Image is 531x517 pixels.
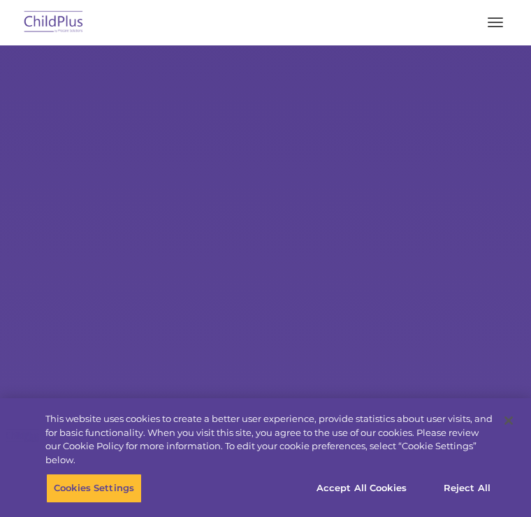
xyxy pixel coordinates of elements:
[46,474,142,503] button: Cookies Settings
[493,405,524,436] button: Close
[45,412,493,467] div: This website uses cookies to create a better user experience, provide statistics about user visit...
[423,474,511,503] button: Reject All
[21,6,87,39] img: ChildPlus by Procare Solutions
[309,474,414,503] button: Accept All Cookies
